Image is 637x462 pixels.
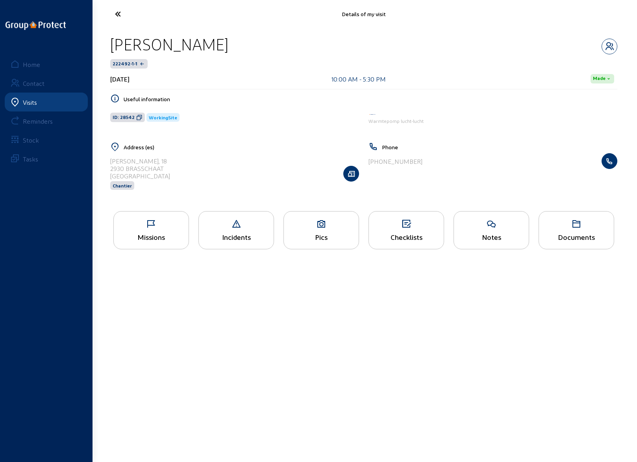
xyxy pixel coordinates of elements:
[110,157,170,165] div: [PERSON_NAME], 18
[124,96,617,102] h5: Useful information
[23,117,53,125] div: Reminders
[110,165,170,172] div: 2930 BRASSCHAAT
[113,114,135,121] span: ID: 28542
[23,98,37,106] div: Visits
[331,75,386,83] div: 10:00 AM - 5:30 PM
[454,233,529,241] div: Notes
[5,149,88,168] a: Tasks
[539,233,614,241] div: Documents
[368,118,424,124] span: Warmtepomp lucht-lucht
[110,172,170,180] div: [GEOGRAPHIC_DATA]
[113,61,137,67] span: 222492-1-1
[113,183,132,188] span: Chantier
[5,74,88,93] a: Contact
[199,233,274,241] div: Incidents
[368,158,422,165] div: [PHONE_NUMBER]
[5,93,88,111] a: Visits
[149,115,177,120] span: WorkingSite
[124,144,359,150] h5: Address (es)
[593,76,606,82] span: Made
[23,80,44,87] div: Contact
[114,233,189,241] div: Missions
[191,11,537,17] div: Details of my visit
[382,144,617,150] h5: Phone
[369,233,444,241] div: Checklists
[110,34,228,54] div: [PERSON_NAME]
[368,113,376,115] img: Energy Protect HVAC
[284,233,359,241] div: Pics
[5,55,88,74] a: Home
[5,111,88,130] a: Reminders
[23,155,38,163] div: Tasks
[23,136,39,144] div: Stock
[5,130,88,149] a: Stock
[110,75,130,83] div: [DATE]
[23,61,40,68] div: Home
[6,21,66,30] img: logo-oneline.png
